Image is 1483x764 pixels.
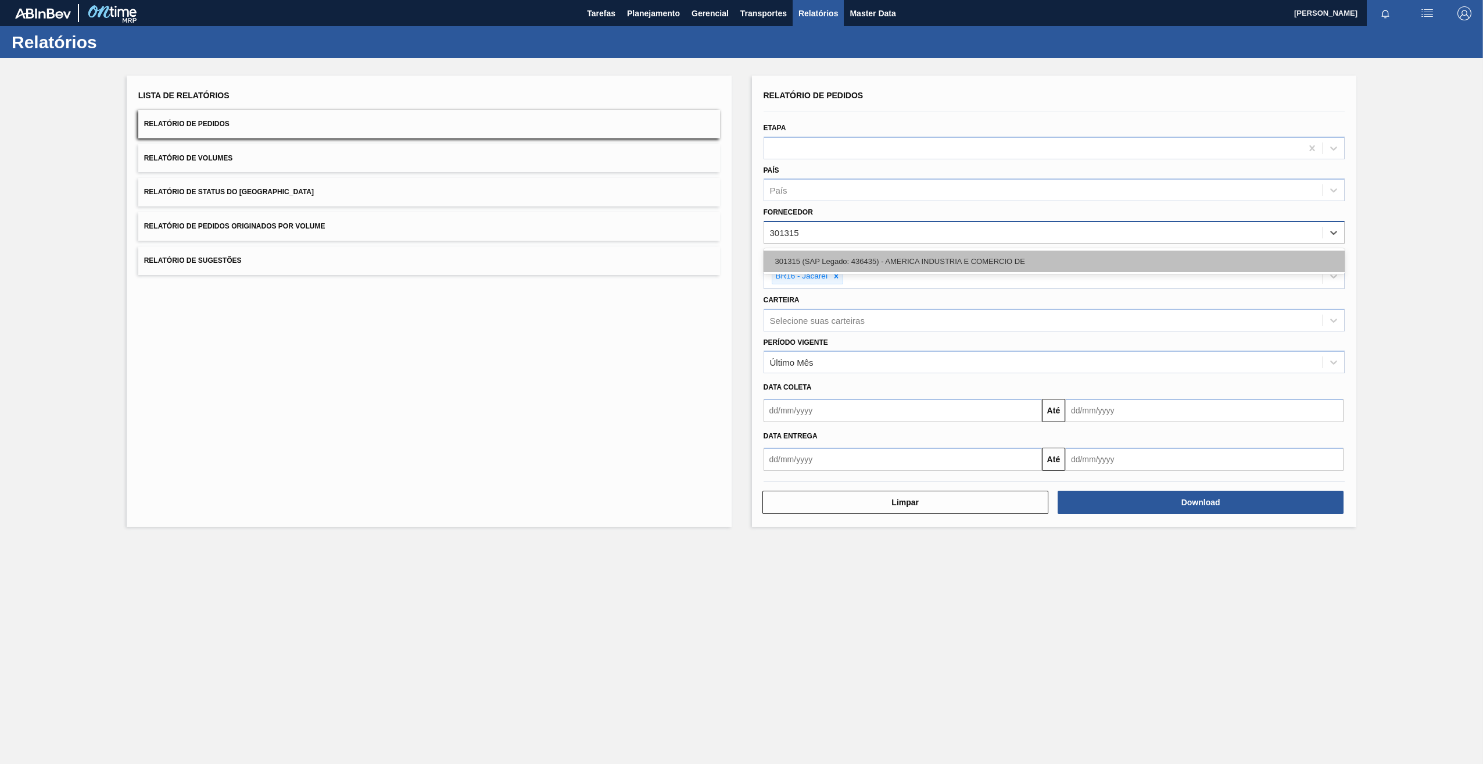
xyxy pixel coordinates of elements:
[144,120,230,128] span: Relatório de Pedidos
[1042,399,1065,422] button: Até
[1420,6,1434,20] img: userActions
[692,6,729,20] span: Gerencial
[138,144,720,173] button: Relatório de Volumes
[1058,491,1344,514] button: Download
[764,448,1042,471] input: dd/mm/yyyy
[764,432,818,440] span: Data entrega
[772,269,830,284] div: BR16 - Jacareí
[1367,5,1404,22] button: Notificações
[138,178,720,206] button: Relatório de Status do [GEOGRAPHIC_DATA]
[12,35,218,49] h1: Relatórios
[144,256,242,265] span: Relatório de Sugestões
[764,338,828,347] label: Período Vigente
[627,6,680,20] span: Planejamento
[1042,448,1065,471] button: Até
[587,6,615,20] span: Tarefas
[740,6,787,20] span: Transportes
[764,91,864,100] span: Relatório de Pedidos
[144,222,325,230] span: Relatório de Pedidos Originados por Volume
[764,296,800,304] label: Carteira
[15,8,71,19] img: TNhmsLtSVTkK8tSr43FrP2fwEKptu5GPRR3wAAAABJRU5ErkJggg==
[1457,6,1471,20] img: Logout
[1065,399,1344,422] input: dd/mm/yyyy
[798,6,838,20] span: Relatórios
[764,166,779,174] label: País
[764,383,812,391] span: Data coleta
[144,154,232,162] span: Relatório de Volumes
[138,247,720,275] button: Relatório de Sugestões
[770,358,814,367] div: Último Mês
[764,399,1042,422] input: dd/mm/yyyy
[764,251,1345,272] div: 301315 (SAP Legado: 436435) - AMERICA INDUSTRIA E COMERCIO DE
[762,491,1048,514] button: Limpar
[1065,448,1344,471] input: dd/mm/yyyy
[138,212,720,241] button: Relatório de Pedidos Originados por Volume
[764,208,813,216] label: Fornecedor
[770,185,787,195] div: País
[144,188,314,196] span: Relatório de Status do [GEOGRAPHIC_DATA]
[138,91,230,100] span: Lista de Relatórios
[850,6,895,20] span: Master Data
[138,110,720,138] button: Relatório de Pedidos
[764,124,786,132] label: Etapa
[770,315,865,325] div: Selecione suas carteiras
